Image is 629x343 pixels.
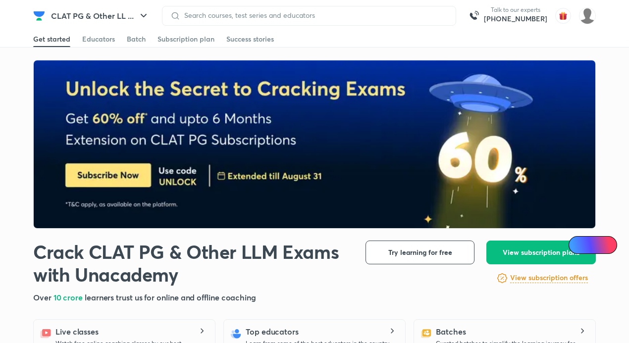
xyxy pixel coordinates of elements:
a: View subscription offers [510,272,588,284]
a: Success stories [226,31,274,47]
h5: Live classes [55,326,99,338]
a: Educators [82,31,115,47]
a: Get started [33,31,70,47]
img: Adithyan [579,7,596,24]
a: [PHONE_NUMBER] [484,14,547,24]
h5: Batches [436,326,466,338]
a: Batch [127,31,146,47]
img: avatar [555,8,571,24]
span: Try learning for free [388,247,452,257]
h1: Crack CLAT PG & Other LLM Exams with Unacademy [33,241,350,286]
div: Educators [82,34,115,44]
div: Subscription plan [157,34,214,44]
div: Get started [33,34,70,44]
span: Over [33,292,53,302]
input: Search courses, test series and educators [180,11,448,19]
img: call-us [464,6,484,26]
h6: View subscription offers [510,273,588,283]
div: Batch [127,34,146,44]
button: View subscription plans [486,241,596,264]
span: learners trust us for online and offline coaching [85,292,256,302]
a: Subscription plan [157,31,214,47]
span: 10 crore [53,292,85,302]
img: Company Logo [33,10,45,22]
a: Ai Doubts [569,236,617,254]
span: Ai Doubts [585,241,611,249]
p: Talk to our experts [484,6,547,14]
h5: Top educators [246,326,299,338]
button: Try learning for free [366,241,474,264]
button: CLAT PG & Other LL ... [45,6,156,26]
img: Icon [575,241,582,249]
div: Success stories [226,34,274,44]
span: View subscription plans [503,247,579,257]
